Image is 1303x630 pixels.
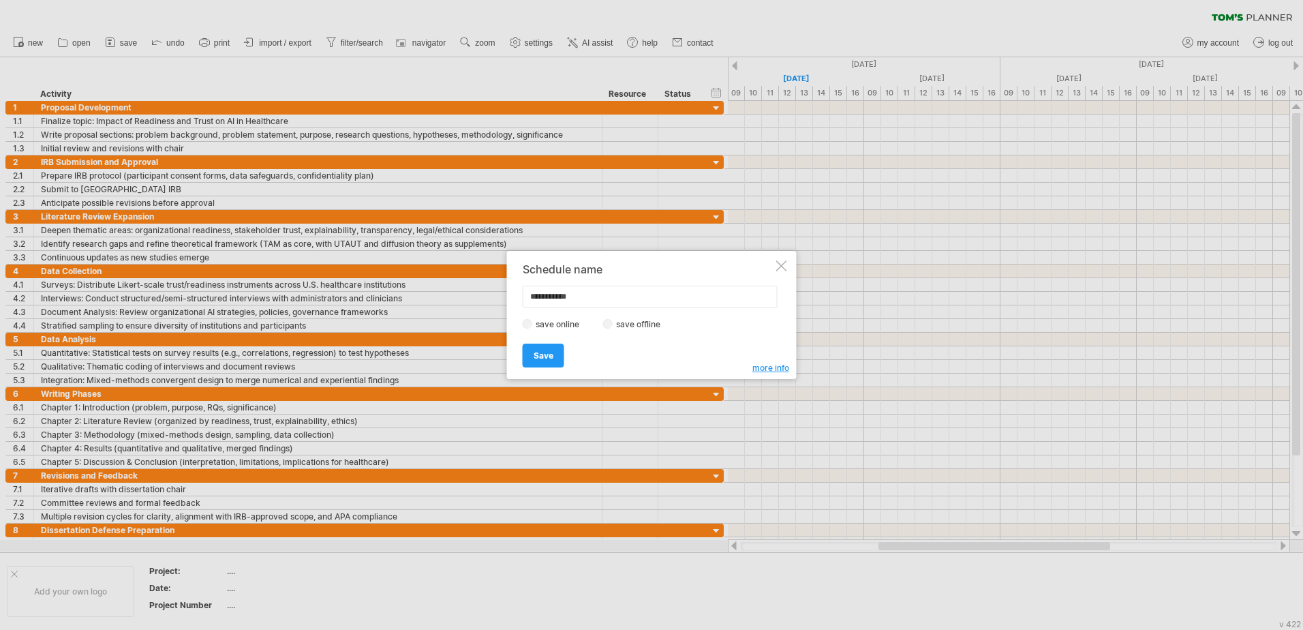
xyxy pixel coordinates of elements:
[532,319,591,329] label: save online
[613,319,672,329] label: save offline
[534,350,553,361] span: Save
[752,363,789,373] span: more info
[523,344,564,367] a: Save
[523,263,773,275] div: Schedule name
